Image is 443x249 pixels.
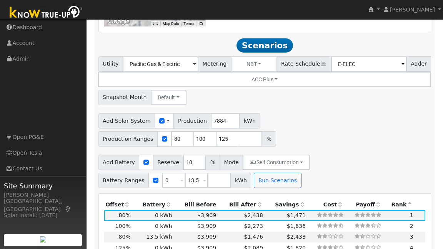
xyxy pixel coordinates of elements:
button: ACC Plus [98,72,431,87]
th: Offset [104,199,132,210]
span: Battery Ranges [98,173,149,188]
span: $2,273 [244,223,263,229]
span: 100% [115,223,131,229]
input: Select a Rate Schedule [331,56,407,72]
span: 2 [410,223,413,229]
button: Self Consumption [243,155,310,170]
span: $1,471 [287,212,306,218]
img: Know True-Up [6,4,87,21]
a: Terms (opens in new tab) [183,21,194,26]
span: 80% [118,212,130,218]
span: 1 [410,212,413,218]
th: Bill Before [173,199,218,210]
span: $1,476 [244,234,263,240]
div: [GEOGRAPHIC_DATA], [GEOGRAPHIC_DATA] [4,197,82,213]
img: Google [106,16,132,26]
span: $1,636 [287,223,306,229]
span: % [262,131,276,147]
th: Battery [132,199,173,210]
span: Mode [220,155,243,170]
div: Solar Install: [DATE] [4,211,82,219]
img: retrieve [40,236,46,242]
td: 0 kWh [132,221,173,232]
span: Production Ranges [98,131,158,147]
span: Metering [198,56,231,72]
span: Cost [323,201,337,208]
th: Bill After [218,199,265,210]
span: Production [173,113,211,129]
span: Rate Schedule [277,56,331,72]
span: $3,909 [197,234,216,240]
span: Adder [406,56,431,72]
span: % [206,155,220,170]
button: Default [151,90,187,105]
span: kWh [239,113,260,129]
span: Scenarios [236,38,293,53]
td: 0 kWh [132,210,173,221]
span: $2,433 [287,234,306,240]
span: 3 [410,234,413,240]
span: Reserve [153,155,184,170]
a: Open this area in Google Maps (opens a new window) [106,16,132,26]
button: Run Scenarios [254,173,301,188]
a: Report errors in the road map or imagery to Google [199,21,203,26]
span: $2,438 [244,212,263,218]
span: Add Solar System [98,113,155,129]
span: $3,909 [197,212,216,218]
span: 80% [118,234,130,240]
span: Rank [391,201,406,208]
button: Map Data [163,21,179,26]
span: Site Summary [4,181,82,191]
span: kWh [230,173,251,188]
a: Map [65,206,72,212]
button: Keyboard shortcuts [153,21,158,26]
div: [PERSON_NAME] [4,191,82,199]
span: [PERSON_NAME] [390,7,435,13]
span: Utility [98,56,123,72]
input: Select a Utility [123,56,198,72]
span: Snapshot Month [98,90,152,105]
span: $3,909 [197,223,216,229]
span: Savings [275,201,299,208]
span: Add Battery [98,155,140,170]
button: NBT [231,56,277,72]
td: 13.5 kWh [132,232,173,242]
span: Payoff [356,201,375,208]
